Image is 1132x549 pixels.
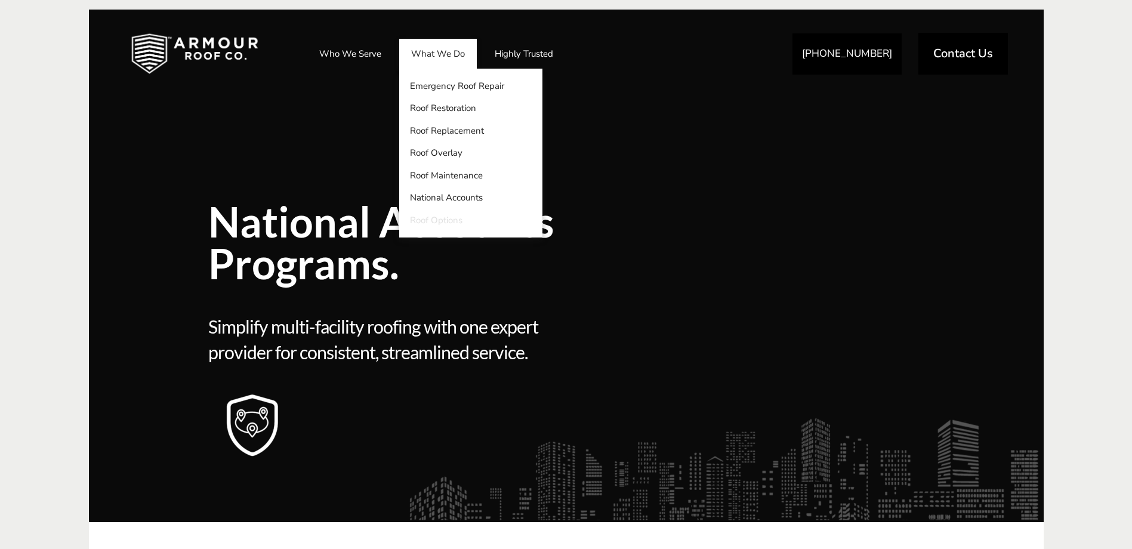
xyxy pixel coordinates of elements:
[399,164,542,187] a: Roof Maintenance
[399,97,542,120] a: Roof Restoration
[399,209,542,232] a: Roof Options
[399,187,542,209] a: National Accounts
[307,39,393,69] a: Who We Serve
[933,48,993,60] span: Contact Us
[399,119,542,142] a: Roof Replacement
[399,75,542,97] a: Emergency Roof Repair
[208,314,562,365] span: Simplify multi-facility roofing with one expert provider for consistent, streamlined service.
[399,39,477,69] a: What We Do
[112,24,277,84] img: Industrial and Commercial Roofing Company | Armour Roof Co.
[918,33,1008,75] a: Contact Us
[483,39,565,69] a: Highly Trusted
[208,201,739,284] span: National Accounts Programs.
[792,33,902,75] a: [PHONE_NUMBER]
[399,142,542,165] a: Roof Overlay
